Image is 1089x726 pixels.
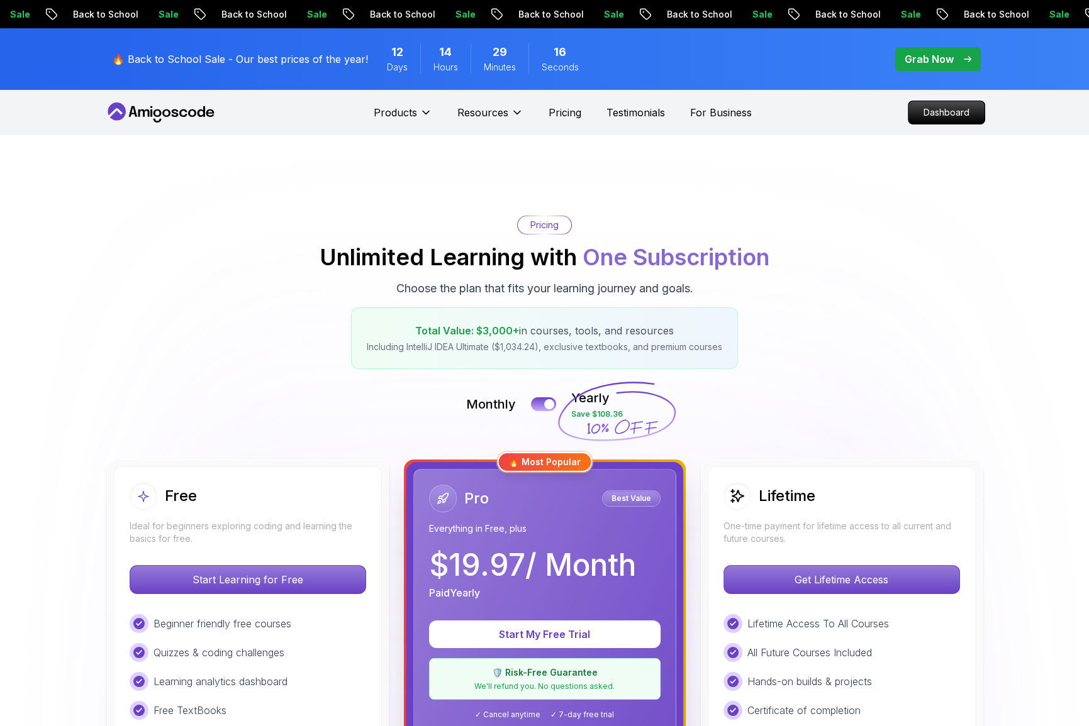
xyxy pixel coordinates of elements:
p: Products [374,105,417,120]
p: Including IntelliJ IDEA Ultimate ($1,034.24), exclusive textbooks, and premium courses [367,341,722,353]
span: Seconds [542,61,579,74]
p: Get Lifetime Access [724,566,959,593]
span: 29 Minutes [493,43,507,61]
p: Lifetime Access To All Courses [747,616,889,631]
span: Total Value: $3,000+ [415,324,519,337]
p: Pricing [530,219,559,231]
span: Days [387,61,408,74]
p: Beginner friendly free courses [154,616,291,631]
span: One Subscription [583,243,769,271]
p: Hands-on builds & projects [747,674,872,689]
h2: Lifetime [759,486,815,506]
p: Learning analytics dashboard [154,674,288,689]
p: All Future Courses Included [747,645,872,660]
p: Back to School [640,8,726,21]
button: Start Learning for Free [130,565,366,594]
p: Grab Now [905,52,954,67]
a: Pricing [549,105,581,120]
p: Back to School [492,8,578,21]
p: $ 19.97 / Month [429,550,636,580]
span: 16 Seconds [554,43,566,61]
span: 12 Days [391,43,403,61]
p: Sale [1023,8,1063,21]
p: Choose the plan that fits your learning journey and goals. [396,280,693,297]
a: For Business [690,105,752,120]
p: 🔥 Back to School Sale - Our best prices of the year! [112,52,368,67]
p: Back to School [343,8,429,21]
p: Resources [457,105,508,120]
p: Ideal for beginners exploring coding and learning the basics for free. [130,520,366,545]
p: Sale [726,8,766,21]
span: Hours [433,61,458,74]
p: Back to School [789,8,874,21]
p: Dashboard [908,101,985,124]
button: Get Lifetime Access [723,565,960,594]
p: Sale [874,8,915,21]
p: Certificate of completion [747,703,861,718]
p: Best Value [604,492,659,505]
p: Monthly [466,395,516,413]
button: Resources [457,105,523,130]
span: Minutes [484,61,516,74]
a: Get Lifetime Access [723,573,960,586]
p: Sale [578,8,618,21]
p: One-time payment for lifetime access to all current and future courses. [723,520,960,545]
p: Sale [429,8,469,21]
h2: Free [165,486,197,506]
p: Sale [281,8,321,21]
h2: Unlimited Learning with [320,245,769,270]
span: ✓ Cancel anytime [475,710,540,720]
a: Start Learning for Free [130,573,366,586]
p: We'll refund you. No questions asked. [437,681,652,691]
h2: Pro [464,488,489,509]
button: Start My Free Trial [429,620,661,648]
p: Back to School [937,8,1023,21]
p: Back to School [47,8,132,21]
button: Products [374,105,432,130]
p: Sale [132,8,172,21]
p: Start My Free Trial [444,627,645,642]
p: Paid Yearly [429,585,480,600]
p: Everything in Free, plus [429,522,661,535]
p: 🛡️ Risk-Free Guarantee [437,666,652,679]
a: Dashboard [908,101,985,124]
p: Quizzes & coding challenges [154,645,284,660]
p: in courses, tools, and resources [367,323,722,338]
a: Testimonials [606,105,665,120]
p: Free TextBooks [154,703,226,718]
span: ✓ 7-day free trial [550,710,614,720]
span: 14 Hours [439,43,452,61]
p: Start Learning for Free [130,566,366,593]
p: Back to School [195,8,281,21]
